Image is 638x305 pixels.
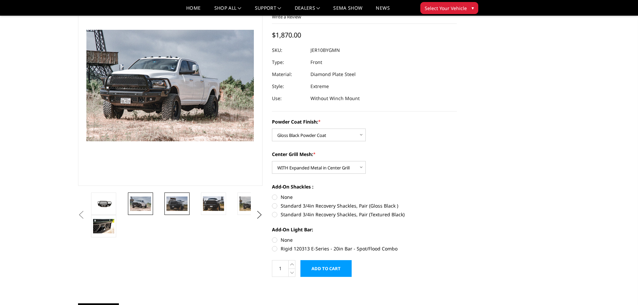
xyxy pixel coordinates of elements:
[272,92,305,104] dt: Use:
[300,260,352,277] input: Add to Cart
[76,210,86,220] button: Previous
[255,6,281,15] a: Support
[93,219,114,233] img: 2010-2018 Ram 2500-3500 - FT Series - Extreme Front Bumper
[186,6,201,15] a: Home
[272,245,457,252] label: Rigid 120313 E-Series - 20in Bar - Spot/Flood Combo
[420,2,478,14] button: Select Your Vehicle
[425,5,467,12] span: Select Your Vehicle
[472,4,474,11] span: ▾
[272,56,305,68] dt: Type:
[310,44,340,56] dd: JER10BYGMN
[333,6,362,15] a: SEMA Show
[272,183,457,190] label: Add-On Shackles :
[310,80,329,92] dd: Extreme
[272,151,457,158] label: Center Grill Mesh:
[310,56,322,68] dd: Front
[272,226,457,233] label: Add-On Light Bar:
[272,44,305,56] dt: SKU:
[272,14,301,20] a: Write a Review
[310,68,356,80] dd: Diamond Plate Steel
[254,210,264,220] button: Next
[272,202,457,209] label: Standard 3/4in Recovery Shackles, Pair (Gloss Black )
[376,6,389,15] a: News
[272,118,457,125] label: Powder Coat Finish:
[272,30,301,40] span: $1,870.00
[166,197,188,211] img: 2010-2018 Ram 2500-3500 - FT Series - Extreme Front Bumper
[272,68,305,80] dt: Material:
[272,194,457,201] label: None
[214,6,241,15] a: shop all
[272,80,305,92] dt: Style:
[295,6,320,15] a: Dealers
[93,199,114,208] img: 2010-2018 Ram 2500-3500 - FT Series - Extreme Front Bumper
[239,197,261,211] img: 2010-2018 Ram 2500-3500 - FT Series - Extreme Front Bumper
[130,197,151,211] img: 2010-2018 Ram 2500-3500 - FT Series - Extreme Front Bumper
[203,197,224,211] img: 2010-2018 Ram 2500-3500 - FT Series - Extreme Front Bumper
[272,236,457,243] label: None
[272,211,457,218] label: Standard 3/4in Recovery Shackles, Pair (Textured Black)
[310,92,360,104] dd: Without Winch Mount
